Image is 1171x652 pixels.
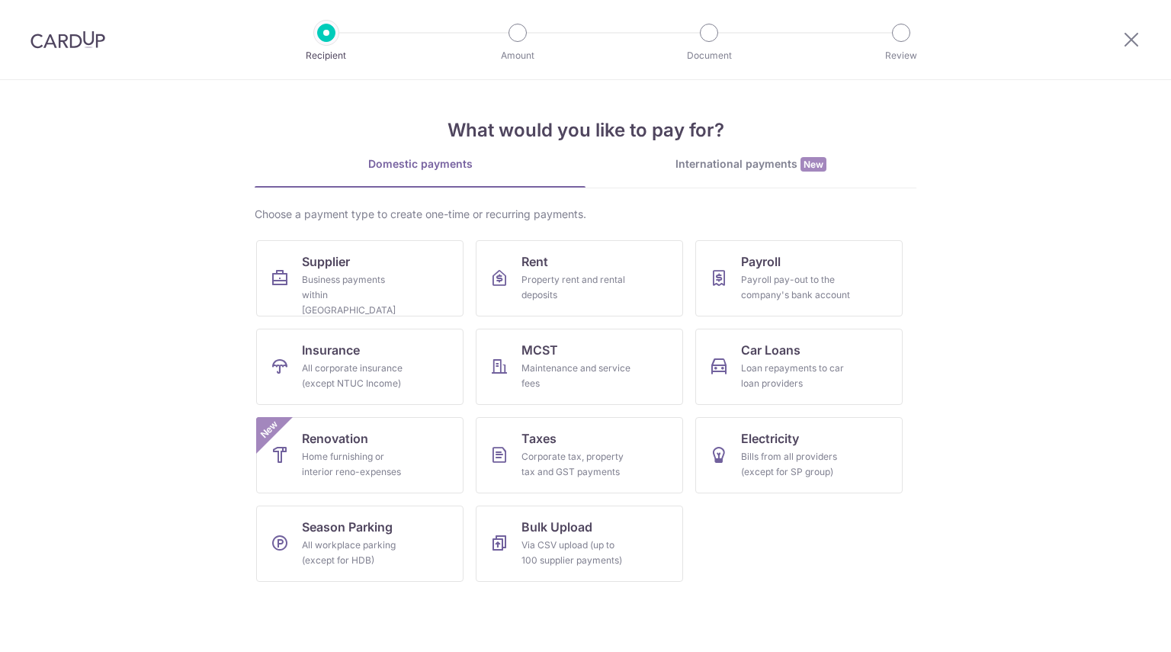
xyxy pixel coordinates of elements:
a: RentProperty rent and rental deposits [476,240,683,316]
span: Insurance [302,341,360,359]
a: Car LoansLoan repayments to car loan providers [695,329,903,405]
div: Home furnishing or interior reno-expenses [302,449,412,480]
div: Business payments within [GEOGRAPHIC_DATA] [302,272,412,318]
a: TaxesCorporate tax, property tax and GST payments [476,417,683,493]
span: Electricity [741,429,799,448]
a: ElectricityBills from all providers (except for SP group) [695,417,903,493]
iframe: Opens a widget where you can find more information [1073,606,1156,644]
a: Bulk UploadVia CSV upload (up to 100 supplier payments) [476,506,683,582]
span: Rent [521,252,548,271]
span: New [257,417,282,442]
div: Corporate tax, property tax and GST payments [521,449,631,480]
div: Property rent and rental deposits [521,272,631,303]
p: Recipient [270,48,383,63]
span: Renovation [302,429,368,448]
div: All workplace parking (except for HDB) [302,538,412,568]
a: RenovationHome furnishing or interior reno-expensesNew [256,417,464,493]
p: Review [845,48,958,63]
p: Document [653,48,765,63]
div: Payroll pay-out to the company's bank account [741,272,851,303]
a: MCSTMaintenance and service fees [476,329,683,405]
span: Payroll [741,252,781,271]
a: PayrollPayroll pay-out to the company's bank account [695,240,903,316]
span: Bulk Upload [521,518,592,536]
span: New [800,157,826,172]
p: Amount [461,48,574,63]
span: Supplier [302,252,350,271]
a: InsuranceAll corporate insurance (except NTUC Income) [256,329,464,405]
div: Maintenance and service fees [521,361,631,391]
span: Car Loans [741,341,800,359]
span: Taxes [521,429,557,448]
div: Choose a payment type to create one-time or recurring payments. [255,207,916,222]
span: MCST [521,341,558,359]
div: Bills from all providers (except for SP group) [741,449,851,480]
h4: What would you like to pay for? [255,117,916,144]
span: Season Parking [302,518,393,536]
div: International payments [585,156,916,172]
div: Via CSV upload (up to 100 supplier payments) [521,538,631,568]
div: Domestic payments [255,156,585,172]
a: Season ParkingAll workplace parking (except for HDB) [256,506,464,582]
div: All corporate insurance (except NTUC Income) [302,361,412,391]
div: Loan repayments to car loan providers [741,361,851,391]
a: SupplierBusiness payments within [GEOGRAPHIC_DATA] [256,240,464,316]
img: CardUp [30,31,105,49]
